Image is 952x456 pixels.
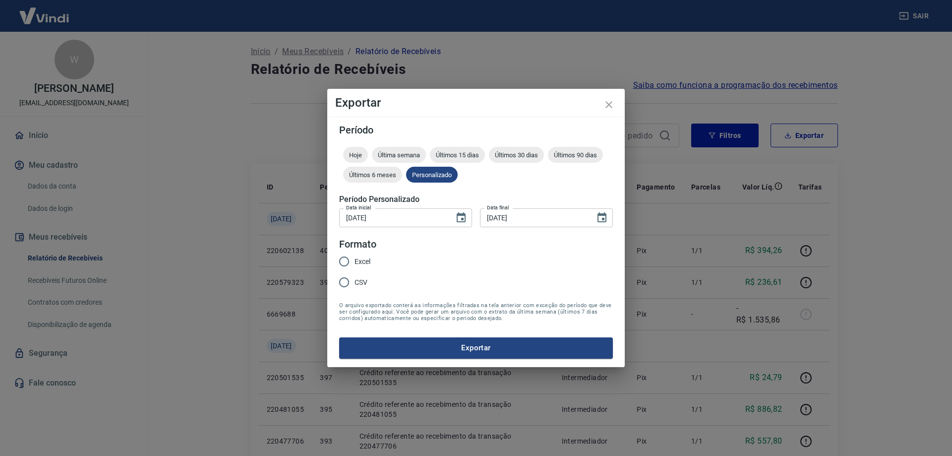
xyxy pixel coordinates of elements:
[430,147,485,163] div: Últimos 15 dias
[343,171,402,179] span: Últimos 6 meses
[339,337,613,358] button: Exportar
[487,204,509,211] label: Data final
[339,125,613,135] h5: Período
[339,302,613,322] span: O arquivo exportado conterá as informações filtradas na tela anterior com exceção do período que ...
[372,151,426,159] span: Última semana
[430,151,485,159] span: Últimos 15 dias
[372,147,426,163] div: Última semana
[451,208,471,228] button: Choose date, selected date is 1 de jul de 2025
[355,257,370,267] span: Excel
[343,147,368,163] div: Hoje
[343,167,402,183] div: Últimos 6 meses
[339,208,447,227] input: DD/MM/YYYY
[339,237,376,252] legend: Formato
[343,151,368,159] span: Hoje
[592,208,612,228] button: Choose date, selected date is 31 de jul de 2025
[548,147,603,163] div: Últimos 90 dias
[346,204,371,211] label: Data inicial
[406,167,458,183] div: Personalizado
[339,195,613,204] h5: Período Personalizado
[355,277,367,288] span: CSV
[597,93,621,117] button: close
[489,147,544,163] div: Últimos 30 dias
[480,208,588,227] input: DD/MM/YYYY
[489,151,544,159] span: Últimos 30 dias
[548,151,603,159] span: Últimos 90 dias
[335,97,617,109] h4: Exportar
[406,171,458,179] span: Personalizado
